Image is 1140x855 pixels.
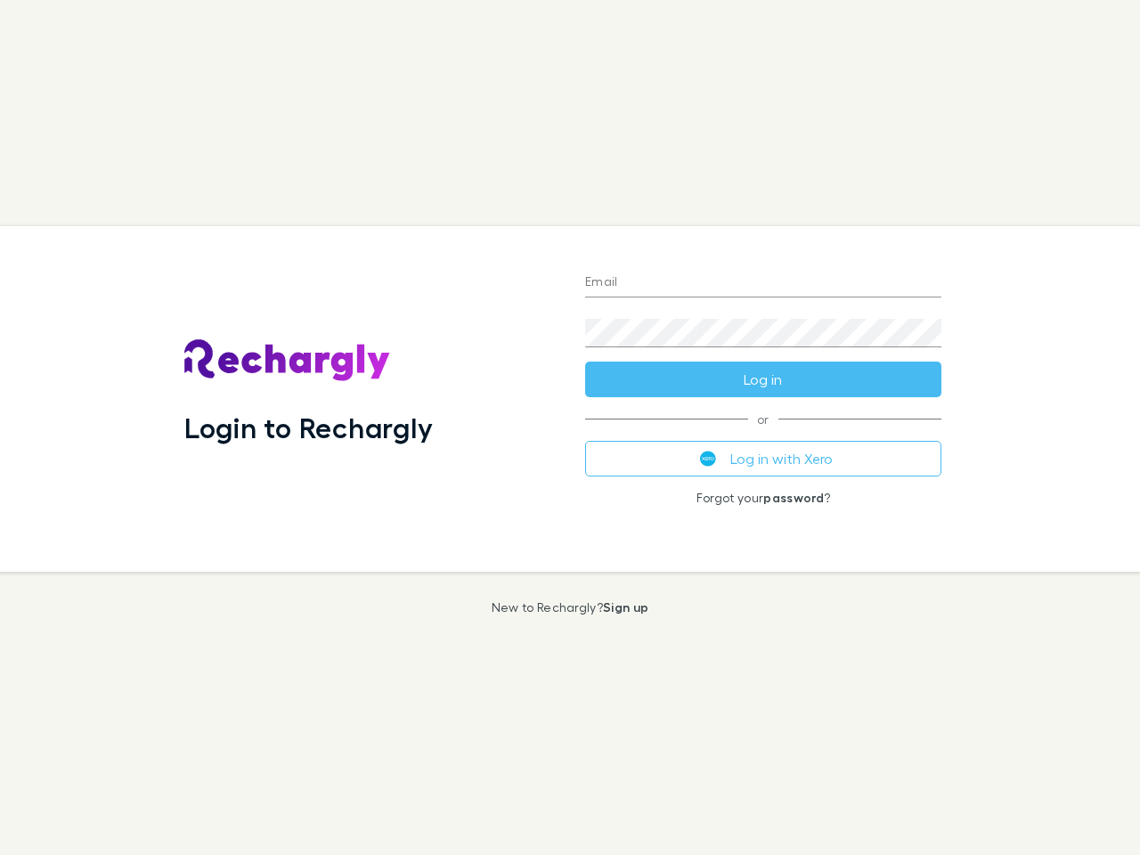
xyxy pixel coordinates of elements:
button: Log in [585,362,941,397]
span: or [585,419,941,419]
a: Sign up [603,599,648,615]
a: password [763,490,824,505]
button: Log in with Xero [585,441,941,476]
h1: Login to Rechargly [184,411,433,444]
p: Forgot your ? [585,491,941,505]
img: Rechargly's Logo [184,339,391,382]
p: New to Rechargly? [492,600,649,615]
img: Xero's logo [700,451,716,467]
